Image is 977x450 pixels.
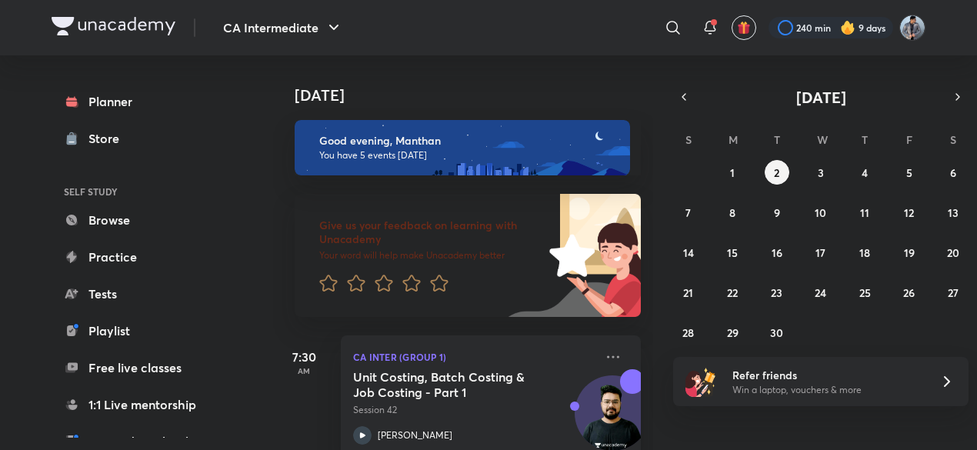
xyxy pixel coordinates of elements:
h6: Good evening, Manthan [319,134,616,148]
abbr: September 23, 2025 [771,285,782,300]
div: Store [88,129,128,148]
button: September 25, 2025 [852,280,877,305]
abbr: September 24, 2025 [815,285,826,300]
p: [PERSON_NAME] [378,428,452,442]
button: September 5, 2025 [897,160,922,185]
abbr: September 10, 2025 [815,205,826,220]
abbr: September 27, 2025 [948,285,959,300]
img: streak [840,20,855,35]
h6: SELF STUDY [52,178,230,205]
button: September 1, 2025 [720,160,745,185]
abbr: September 26, 2025 [903,285,915,300]
abbr: September 28, 2025 [682,325,694,340]
button: September 22, 2025 [720,280,745,305]
button: September 4, 2025 [852,160,877,185]
button: September 10, 2025 [809,200,833,225]
a: Playlist [52,315,230,346]
img: referral [685,366,716,397]
abbr: September 17, 2025 [815,245,825,260]
h6: Give us your feedback on learning with Unacademy [319,218,544,246]
button: September 20, 2025 [941,240,965,265]
button: September 19, 2025 [897,240,922,265]
abbr: September 14, 2025 [683,245,694,260]
abbr: September 2, 2025 [774,165,779,180]
a: Free live classes [52,352,230,383]
abbr: September 7, 2025 [685,205,691,220]
abbr: Sunday [685,132,692,147]
img: Manthan Hasija [899,15,925,41]
button: September 16, 2025 [765,240,789,265]
button: [DATE] [695,86,947,108]
button: CA Intermediate [214,12,352,43]
abbr: September 30, 2025 [770,325,783,340]
a: 1:1 Live mentorship [52,389,230,420]
button: September 8, 2025 [720,200,745,225]
a: Browse [52,205,230,235]
abbr: September 16, 2025 [772,245,782,260]
button: September 28, 2025 [676,320,701,345]
abbr: September 22, 2025 [727,285,738,300]
abbr: Saturday [950,132,956,147]
a: Store [52,123,230,154]
button: avatar [732,15,756,40]
p: You have 5 events [DATE] [319,149,616,162]
p: Your word will help make Unacademy better [319,249,544,262]
h5: 7:30 [273,348,335,366]
button: September 11, 2025 [852,200,877,225]
abbr: September 11, 2025 [860,205,869,220]
abbr: September 12, 2025 [904,205,914,220]
span: [DATE] [796,87,846,108]
button: September 9, 2025 [765,200,789,225]
abbr: September 15, 2025 [727,245,738,260]
button: September 2, 2025 [765,160,789,185]
button: September 24, 2025 [809,280,833,305]
button: September 7, 2025 [676,200,701,225]
h4: [DATE] [295,86,656,105]
button: September 23, 2025 [765,280,789,305]
abbr: Tuesday [774,132,780,147]
abbr: Friday [906,132,912,147]
button: September 18, 2025 [852,240,877,265]
button: September 14, 2025 [676,240,701,265]
button: September 26, 2025 [897,280,922,305]
abbr: September 9, 2025 [774,205,780,220]
abbr: September 19, 2025 [904,245,915,260]
abbr: September 13, 2025 [948,205,959,220]
abbr: September 8, 2025 [729,205,735,220]
h5: Unit Costing, Batch Costing & Job Costing - Part 1 [353,369,545,400]
abbr: September 1, 2025 [730,165,735,180]
button: September 3, 2025 [809,160,833,185]
a: Tests [52,278,230,309]
button: September 27, 2025 [941,280,965,305]
abbr: September 3, 2025 [818,165,824,180]
button: September 29, 2025 [720,320,745,345]
abbr: September 29, 2025 [727,325,739,340]
h6: Refer friends [732,367,922,383]
button: September 30, 2025 [765,320,789,345]
button: September 21, 2025 [676,280,701,305]
button: September 15, 2025 [720,240,745,265]
button: September 13, 2025 [941,200,965,225]
a: Practice [52,242,230,272]
p: Win a laptop, vouchers & more [732,383,922,397]
abbr: September 18, 2025 [859,245,870,260]
abbr: September 21, 2025 [683,285,693,300]
img: feedback_image [497,194,641,317]
abbr: September 25, 2025 [859,285,871,300]
button: September 12, 2025 [897,200,922,225]
abbr: September 20, 2025 [947,245,959,260]
abbr: Thursday [862,132,868,147]
abbr: September 4, 2025 [862,165,868,180]
img: avatar [737,21,751,35]
button: September 17, 2025 [809,240,833,265]
p: CA Inter (Group 1) [353,348,595,366]
abbr: September 6, 2025 [950,165,956,180]
abbr: Wednesday [817,132,828,147]
img: evening [295,120,630,175]
a: Company Logo [52,17,175,39]
button: September 6, 2025 [941,160,965,185]
abbr: Monday [729,132,738,147]
p: AM [273,366,335,375]
p: Session 42 [353,403,595,417]
a: Planner [52,86,230,117]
